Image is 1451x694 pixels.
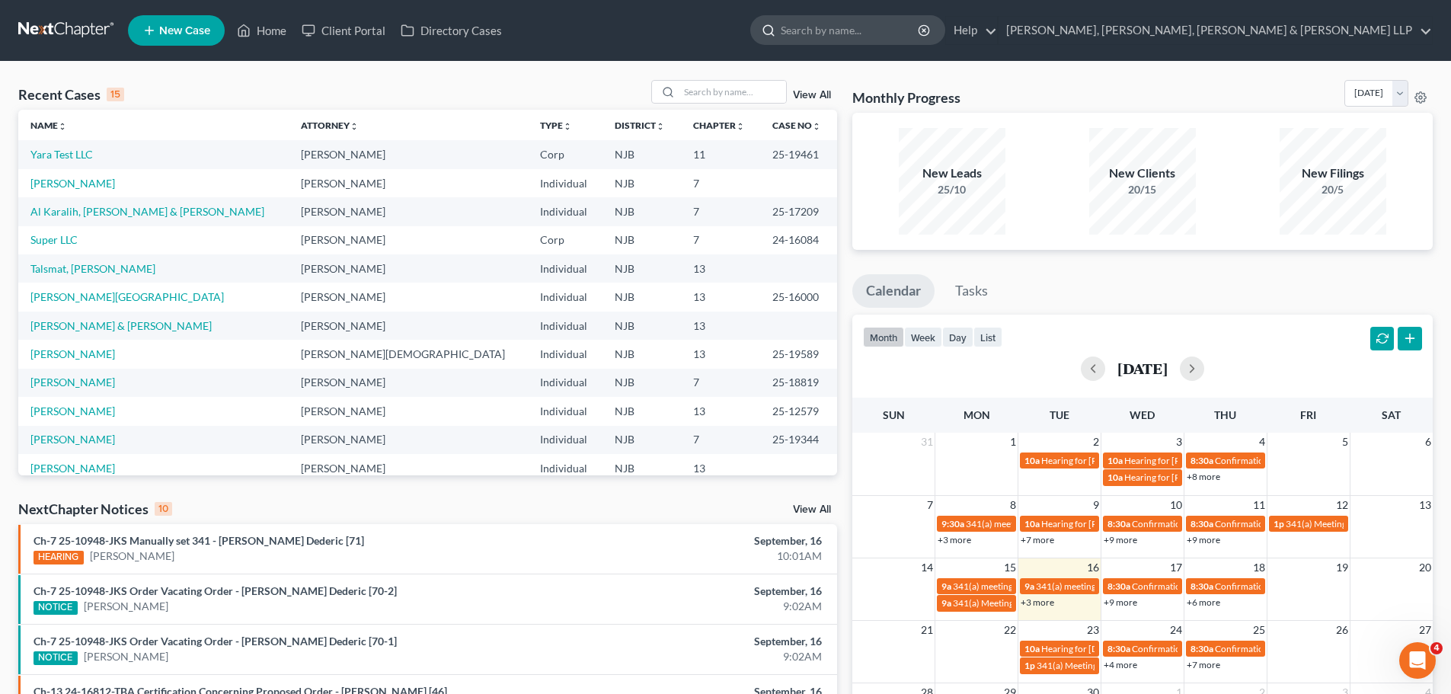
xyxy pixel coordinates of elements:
span: Sun [883,408,905,421]
td: 24-16084 [760,226,837,254]
td: [PERSON_NAME][DEMOGRAPHIC_DATA] [289,340,528,368]
span: Confirmation hearing for [PERSON_NAME] [1132,580,1305,592]
a: Ch-7 25-10948-JKS Order Vacating Order - [PERSON_NAME] Dederic [70-2] [34,584,397,597]
a: Calendar [852,274,935,308]
div: September, 16 [569,584,822,599]
a: Nameunfold_more [30,120,67,131]
td: [PERSON_NAME] [289,426,528,454]
span: 13 [1417,496,1433,514]
span: Confirmation Hearing for [PERSON_NAME] [1132,518,1306,529]
div: Recent Cases [18,85,124,104]
h2: [DATE] [1117,360,1168,376]
td: 13 [681,283,761,311]
span: 11 [1251,496,1267,514]
a: Districtunfold_more [615,120,665,131]
td: NJB [602,226,681,254]
span: Thu [1214,408,1236,421]
span: Hearing for [PERSON_NAME] [1041,518,1160,529]
span: 1p [1274,518,1284,529]
span: 1p [1024,660,1035,671]
a: Chapterunfold_more [693,120,745,131]
h3: Monthly Progress [852,88,960,107]
span: Hearing for [PERSON_NAME] [1124,455,1243,466]
td: Individual [528,283,602,311]
a: +6 more [1187,596,1220,608]
button: day [942,327,973,347]
span: 5 [1341,433,1350,451]
a: [PERSON_NAME], [PERSON_NAME], [PERSON_NAME] & [PERSON_NAME] LLP [999,17,1432,44]
td: 25-19344 [760,426,837,454]
td: 7 [681,197,761,225]
td: Individual [528,340,602,368]
a: Ch-7 25-10948-JKS Manually set 341 - [PERSON_NAME] Dederic [71] [34,534,364,547]
td: [PERSON_NAME] [289,226,528,254]
span: Confirmation hearing for [PERSON_NAME] [1132,643,1305,654]
span: 8:30a [1107,580,1130,592]
a: [PERSON_NAME] [30,462,115,475]
a: Tasks [941,274,1002,308]
a: Ch-7 25-10948-JKS Order Vacating Order - [PERSON_NAME] Dederic [70-1] [34,635,397,648]
span: 8:30a [1191,580,1213,592]
a: [PERSON_NAME][GEOGRAPHIC_DATA] [30,290,224,303]
td: 25-18819 [760,369,837,397]
a: [PERSON_NAME] [90,548,174,564]
div: New Filings [1280,165,1386,182]
div: September, 16 [569,634,822,649]
td: [PERSON_NAME] [289,454,528,482]
td: [PERSON_NAME] [289,169,528,197]
button: week [904,327,942,347]
div: 20/15 [1089,182,1196,197]
a: +7 more [1021,534,1054,545]
div: NOTICE [34,651,78,665]
td: NJB [602,312,681,340]
td: Individual [528,254,602,283]
td: 25-19461 [760,140,837,168]
div: New Clients [1089,165,1196,182]
span: 23 [1085,621,1101,639]
a: View All [793,504,831,515]
span: Sat [1382,408,1401,421]
span: Hearing for [PERSON_NAME] & [PERSON_NAME] [1124,472,1324,483]
span: 10 [1168,496,1184,514]
span: 8:30a [1191,518,1213,529]
span: Hearing for [DEMOGRAPHIC_DATA] et [PERSON_NAME] et al [1041,643,1289,654]
span: 8:30a [1191,455,1213,466]
div: New Leads [899,165,1005,182]
span: Confirmation hearing for [PERSON_NAME] [1215,643,1388,654]
span: Hearing for [PERSON_NAME] [1041,455,1160,466]
span: 9a [941,580,951,592]
td: [PERSON_NAME] [289,312,528,340]
span: 27 [1417,621,1433,639]
span: 8:30a [1107,518,1130,529]
span: 22 [1002,621,1018,639]
span: 14 [919,558,935,577]
span: 9:30a [941,518,964,529]
td: NJB [602,426,681,454]
td: Individual [528,397,602,425]
span: 341(a) meeting for [PERSON_NAME] [953,580,1100,592]
a: Typeunfold_more [540,120,572,131]
td: [PERSON_NAME] [289,197,528,225]
a: Yara Test LLC [30,148,93,161]
td: [PERSON_NAME] [289,254,528,283]
span: 341(a) meeting for [PERSON_NAME] [966,518,1113,529]
td: Individual [528,426,602,454]
span: 6 [1424,433,1433,451]
span: 341(a) Meeting for [PERSON_NAME] [1286,518,1433,529]
td: 13 [681,454,761,482]
td: Individual [528,369,602,397]
span: 10a [1024,518,1040,529]
i: unfold_more [812,122,821,131]
a: [PERSON_NAME] [30,405,115,417]
div: 15 [107,88,124,101]
td: Individual [528,169,602,197]
a: Super LLC [30,233,78,246]
iframe: Intercom live chat [1399,642,1436,679]
span: Confirmation hearing for [PERSON_NAME] [1215,518,1388,529]
i: unfold_more [563,122,572,131]
td: [PERSON_NAME] [289,283,528,311]
a: +9 more [1187,534,1220,545]
td: NJB [602,340,681,368]
i: unfold_more [736,122,745,131]
span: 12 [1334,496,1350,514]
